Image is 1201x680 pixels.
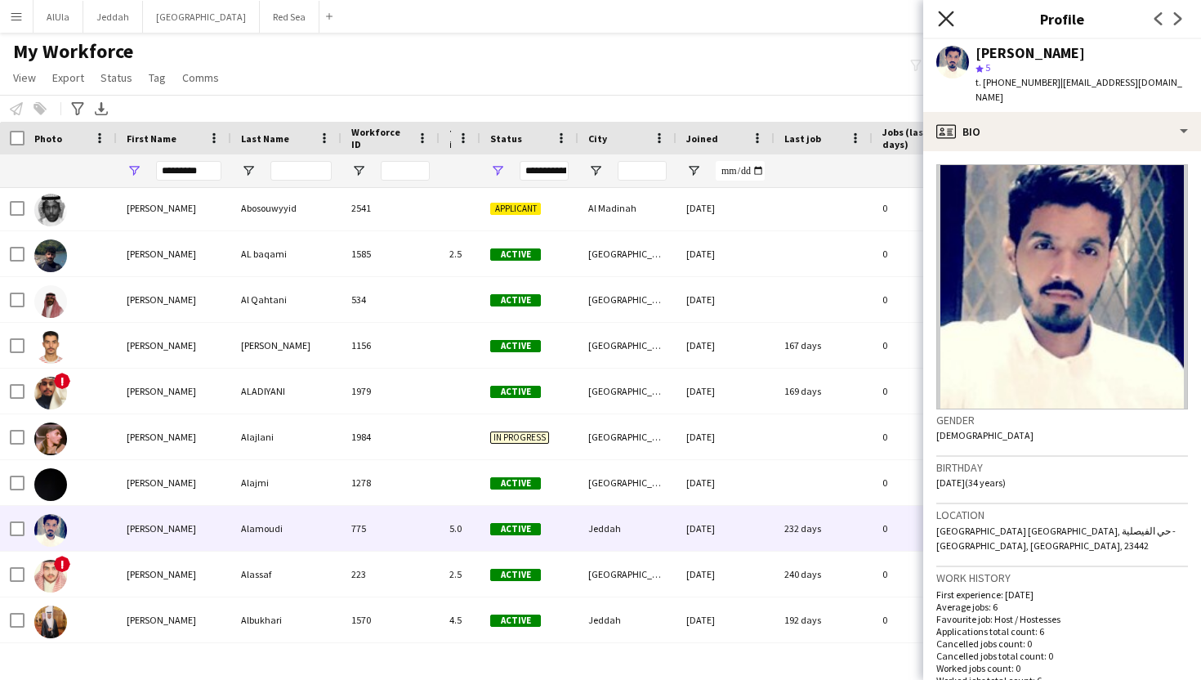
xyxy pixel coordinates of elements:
div: 169 days [775,369,873,414]
span: 5 [985,61,990,74]
a: Comms [176,67,225,88]
div: 1156 [342,323,440,368]
div: 192 days [775,597,873,642]
div: Alajmi [231,460,342,505]
div: [GEOGRAPHIC_DATA] [578,552,676,597]
div: [DATE] [676,277,775,322]
span: Rating [449,101,451,175]
img: Mohammed Al Qahtani [34,285,67,318]
div: [GEOGRAPHIC_DATA] [578,231,676,276]
span: Active [490,248,541,261]
div: Abosouwyyid [231,186,342,230]
div: [GEOGRAPHIC_DATA] [578,460,676,505]
div: 775 [342,506,440,551]
div: 0 [873,186,979,230]
button: Open Filter Menu [351,163,366,178]
div: 0 [873,552,979,597]
span: Joined [686,132,718,145]
h3: Profile [923,8,1201,29]
div: Alamoudi [231,506,342,551]
div: Alassaf [231,552,342,597]
div: [PERSON_NAME] [231,323,342,368]
div: [PERSON_NAME] [117,186,231,230]
span: ! [54,373,70,389]
img: Mohammed Alassaf [34,560,67,593]
span: Active [490,386,541,398]
div: ALADIYANI [231,369,342,414]
div: 0 [873,414,979,459]
div: 0 [873,460,979,505]
span: Last job [784,132,821,145]
h3: Work history [936,570,1188,585]
button: Open Filter Menu [127,163,141,178]
div: 2541 [342,186,440,230]
div: Jeddah [578,597,676,642]
div: [DATE] [676,323,775,368]
input: Workforce ID Filter Input [381,161,430,181]
img: Mohammed AL baqami [34,239,67,272]
app-action-btn: Advanced filters [68,99,87,119]
p: Cancelled jobs count: 0 [936,637,1188,650]
div: AL baqami [231,231,342,276]
div: [PERSON_NAME] [117,506,231,551]
div: [PERSON_NAME] [117,231,231,276]
div: [DATE] [676,414,775,459]
div: [DATE] [676,597,775,642]
span: In progress [490,432,549,444]
div: [DATE] [676,552,775,597]
img: Mohammed Al sader [34,331,67,364]
div: Al Madinah [578,186,676,230]
span: Active [490,340,541,352]
a: View [7,67,42,88]
span: View [13,70,36,85]
div: [PERSON_NAME] [117,369,231,414]
span: Export [52,70,84,85]
div: 1278 [342,460,440,505]
div: 0 [873,231,979,276]
div: 1570 [342,597,440,642]
span: Status [490,132,522,145]
div: Al Qahtani [231,277,342,322]
div: 232 days [775,506,873,551]
div: 240 days [775,552,873,597]
div: 1979 [342,369,440,414]
span: Tag [149,70,166,85]
span: | [EMAIL_ADDRESS][DOMAIN_NAME] [976,76,1182,103]
input: City Filter Input [618,161,667,181]
div: 2.5 [440,552,480,597]
span: Active [490,615,541,627]
span: My Workforce [13,39,133,64]
div: [PERSON_NAME] [117,552,231,597]
span: Applicant [490,203,541,215]
div: 1585 [342,231,440,276]
img: Mohammed Alamoudi [34,514,67,547]
img: Mohammed ALADIYANI [34,377,67,409]
h3: Birthday [936,460,1188,475]
div: Albukhari [231,597,342,642]
span: Active [490,294,541,306]
button: Open Filter Menu [241,163,256,178]
span: Photo [34,132,62,145]
span: [DEMOGRAPHIC_DATA] [936,429,1034,441]
span: Status [100,70,132,85]
div: 0 [873,369,979,414]
div: [PERSON_NAME] [117,597,231,642]
span: Jobs (last 90 days) [882,126,949,150]
h3: Gender [936,413,1188,427]
div: [PERSON_NAME] [117,414,231,459]
span: City [588,132,607,145]
div: 5.0 [440,506,480,551]
a: Export [46,67,91,88]
span: Workforce ID [351,126,410,150]
span: Comms [182,70,219,85]
div: [GEOGRAPHIC_DATA] [578,369,676,414]
span: First Name [127,132,176,145]
div: 167 days [775,323,873,368]
div: [DATE] [676,369,775,414]
div: 223 [342,552,440,597]
div: 2.5 [440,231,480,276]
div: 534 [342,277,440,322]
img: Mohammed Alajlani [34,423,67,455]
span: Active [490,569,541,581]
span: Active [490,477,541,490]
